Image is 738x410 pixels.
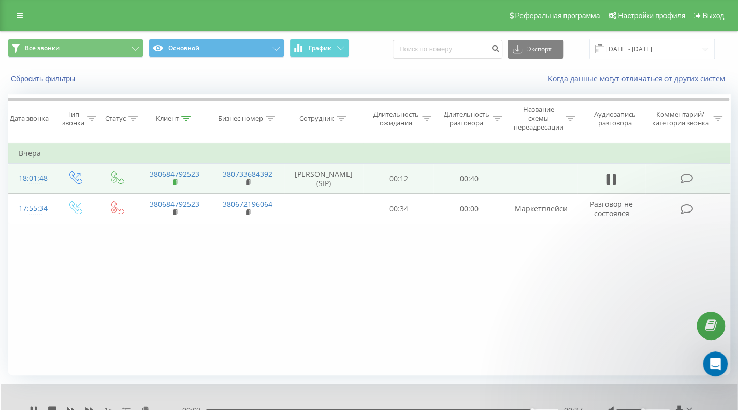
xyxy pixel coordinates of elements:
div: Аудиозапись разговора [587,110,643,128]
td: 00:34 [363,194,433,224]
div: Комментарий/категория звонка [650,110,711,128]
input: Поиск по номеру [393,40,502,59]
div: Сотрудник [299,114,334,123]
div: 17:55:34 [19,199,43,219]
div: Дата звонка [10,114,49,123]
td: 00:00 [433,194,504,224]
button: График [290,39,349,58]
a: 380684792523 [150,169,199,179]
a: 380672196064 [223,199,272,209]
span: График [309,45,331,52]
div: Бизнес номер [218,114,263,123]
button: Основной [149,39,284,58]
a: 380684792523 [150,199,199,209]
td: [PERSON_NAME] (SIP) [284,164,363,194]
div: Название схемы переадресации [513,105,563,132]
span: Реферальная программа [515,11,600,20]
div: Клиент [156,114,179,123]
div: Статус [105,114,126,123]
button: Экспорт [508,40,563,59]
button: Сбросить фильтры [8,74,80,83]
a: Когда данные могут отличаться от других систем [548,74,730,83]
iframe: Intercom live chat [703,351,728,376]
td: Вчера [8,143,730,164]
td: Маркетплейси [504,194,577,224]
button: Все звонки [8,39,143,58]
a: 380733684392 [223,169,272,179]
div: 18:01:48 [19,168,43,189]
td: 00:12 [363,164,433,194]
td: 00:40 [433,164,504,194]
div: Длительность разговора [443,110,490,128]
div: Тип звонка [62,110,84,128]
span: Все звонки [25,44,60,52]
span: Разговор не состоялся [590,199,633,218]
span: Настройки профиля [618,11,685,20]
div: Длительность ожидания [372,110,419,128]
span: Выход [702,11,724,20]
